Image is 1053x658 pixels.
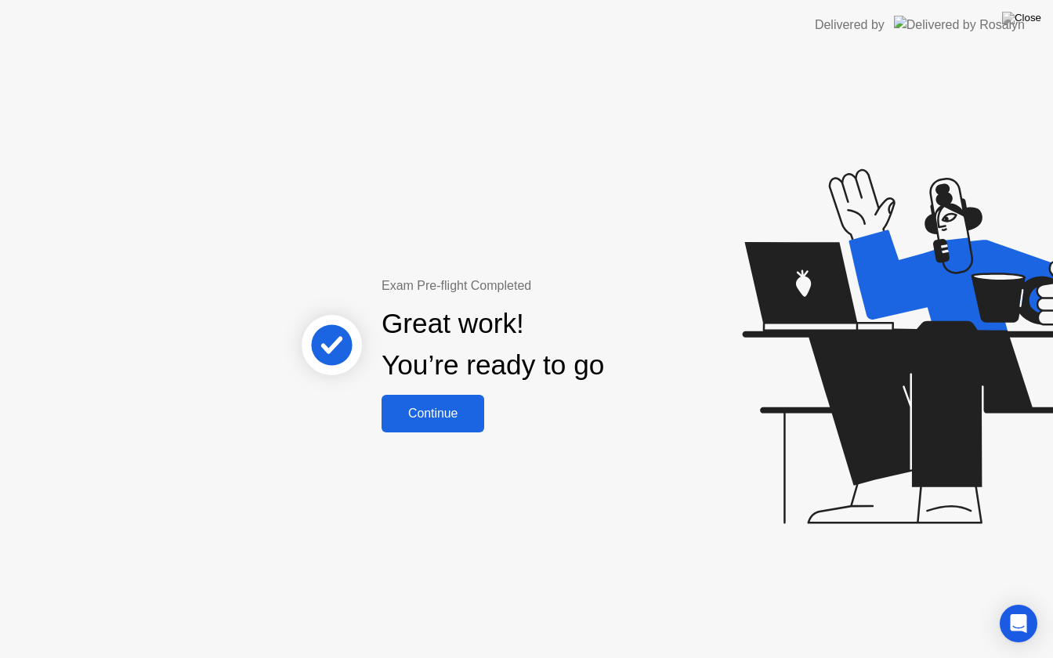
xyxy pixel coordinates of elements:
[1002,12,1041,24] img: Close
[382,277,705,295] div: Exam Pre-flight Completed
[894,16,1025,34] img: Delivered by Rosalyn
[386,407,479,421] div: Continue
[382,395,484,432] button: Continue
[1000,605,1037,642] div: Open Intercom Messenger
[815,16,885,34] div: Delivered by
[382,303,604,386] div: Great work! You’re ready to go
